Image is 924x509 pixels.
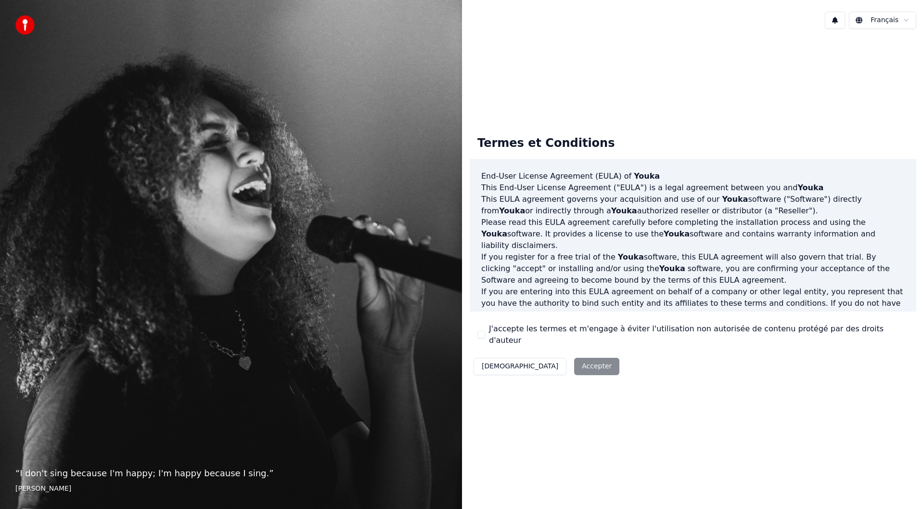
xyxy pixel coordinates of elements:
span: Youka [659,264,685,273]
span: Youka [664,229,690,238]
img: youka [15,15,35,35]
span: Youka [722,195,748,204]
button: [DEMOGRAPHIC_DATA] [474,358,566,375]
span: Youka [499,206,525,215]
p: This End-User License Agreement ("EULA") is a legal agreement between you and [481,182,905,194]
p: “ I don't sing because I'm happy; I'm happy because I sing. ” [15,467,447,480]
p: If you are entering into this EULA agreement on behalf of a company or other legal entity, you re... [481,286,905,332]
h3: End-User License Agreement (EULA) of [481,170,905,182]
p: Please read this EULA agreement carefully before completing the installation process and using th... [481,217,905,251]
p: This EULA agreement governs your acquisition and use of our software ("Software") directly from o... [481,194,905,217]
span: Youka [618,252,644,261]
span: Youka [611,206,637,215]
div: Termes et Conditions [470,128,622,159]
span: Youka [634,171,660,181]
label: J'accepte les termes et m'engage à éviter l'utilisation non autorisée de contenu protégé par des ... [489,323,909,346]
p: If you register for a free trial of the software, this EULA agreement will also govern that trial... [481,251,905,286]
span: Youka [797,183,823,192]
span: Youka [481,229,507,238]
footer: [PERSON_NAME] [15,484,447,494]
